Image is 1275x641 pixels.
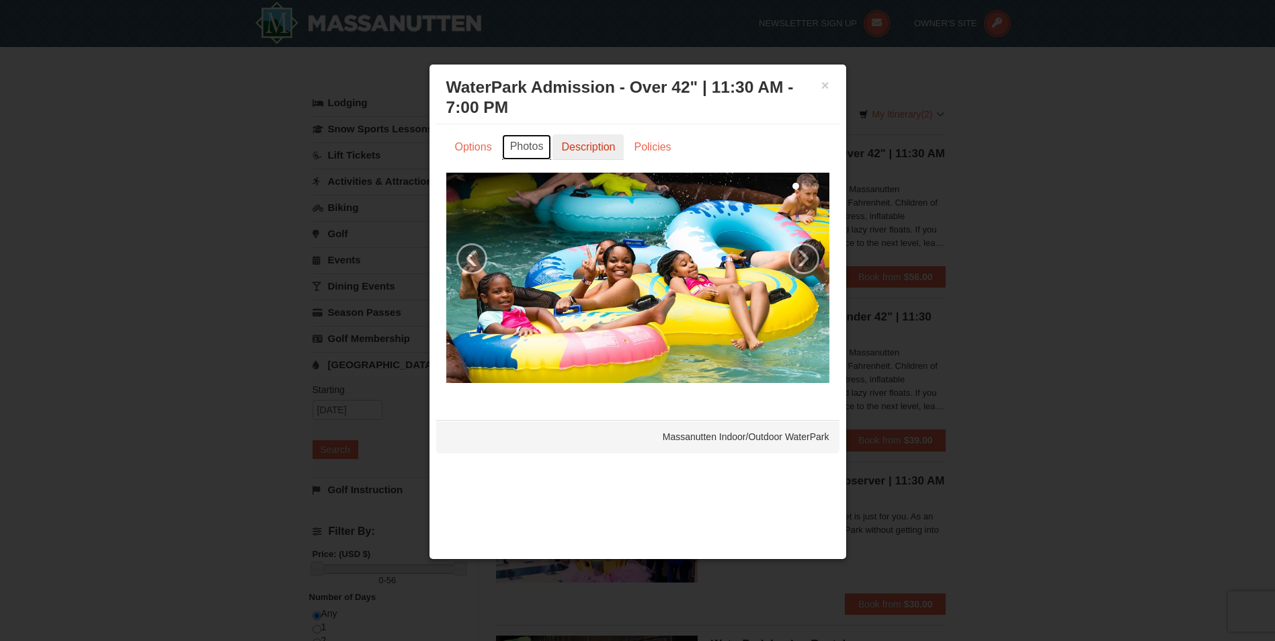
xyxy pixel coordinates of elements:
a: ‹ [456,243,487,274]
button: × [821,79,829,92]
a: Photos [502,134,552,160]
h3: WaterPark Admission - Over 42" | 11:30 AM - 7:00 PM [446,77,829,118]
a: Description [552,134,624,160]
div: Massanutten Indoor/Outdoor WaterPark [436,420,839,454]
a: › [788,243,819,274]
img: 6619917-1560-394ba125.jpg [446,173,829,382]
a: Policies [625,134,680,160]
a: Options [446,134,501,160]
